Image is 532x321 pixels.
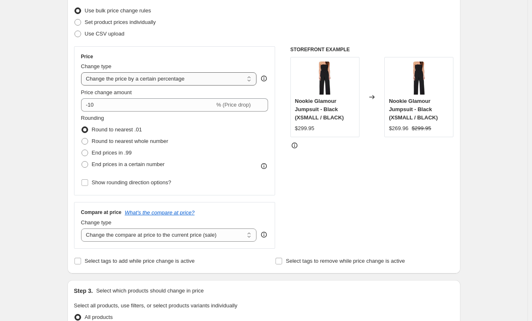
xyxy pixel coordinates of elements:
span: $299.95 [295,125,314,131]
span: End prices in .99 [92,150,132,156]
span: Set product prices individually [85,19,156,25]
span: Select tags to add while price change is active [85,258,195,264]
span: Show rounding direction options? [92,179,171,185]
span: Nookie Glamour Jumpsuit - Black (XSMALL / BLACK) [295,98,344,121]
h2: Step 3. [74,287,93,295]
span: Nookie Glamour Jumpsuit - Black (XSMALL / BLACK) [389,98,438,121]
span: % (Price drop) [216,102,251,108]
img: nookie-glamour-jumpsuit-black-jaus-1_80x.jpg [308,62,341,95]
input: -15 [81,98,215,112]
span: Change type [81,63,112,69]
h3: Compare at price [81,209,122,216]
span: Rounding [81,115,104,121]
span: Select all products, use filters, or select products variants individually [74,302,237,309]
img: nookie-glamour-jumpsuit-black-jaus-1_80x.jpg [403,62,436,95]
span: Use CSV upload [85,31,125,37]
div: help [260,231,268,239]
span: Price change amount [81,89,132,95]
h6: STOREFRONT EXAMPLE [290,46,454,53]
button: What's the compare at price? [125,209,195,216]
span: Use bulk price change rules [85,7,151,14]
span: Round to nearest whole number [92,138,168,144]
span: End prices in a certain number [92,161,165,167]
span: Change type [81,219,112,226]
div: help [260,74,268,83]
span: Round to nearest .01 [92,126,142,133]
span: $299.95 [412,125,431,131]
span: $269.96 [389,125,408,131]
span: Select tags to remove while price change is active [286,258,405,264]
p: Select which products should change in price [96,287,204,295]
span: All products [85,314,113,320]
h3: Price [81,53,93,60]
